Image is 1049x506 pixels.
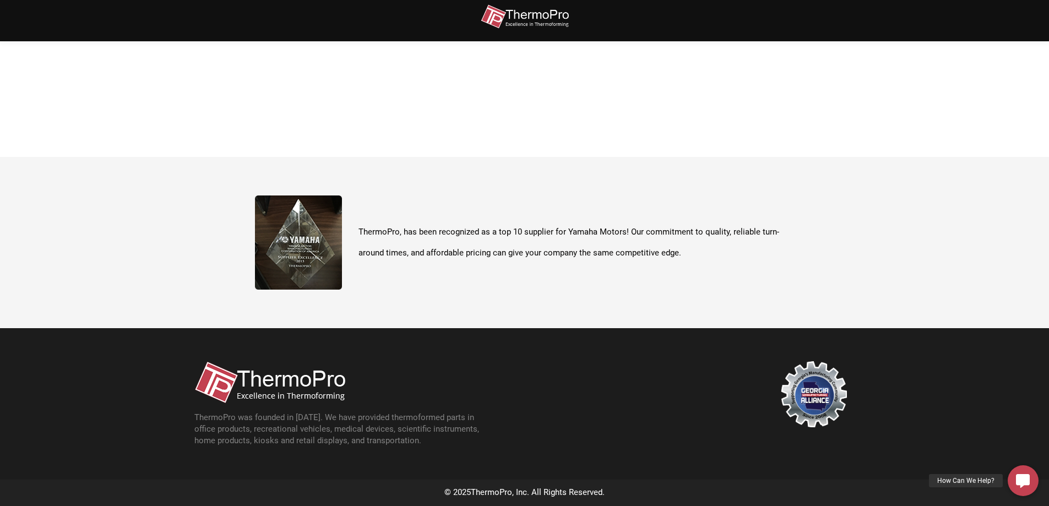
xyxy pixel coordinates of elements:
img: georgia-manufacturing-alliance [781,361,847,427]
a: How Can We Help? [1008,465,1039,496]
p: ThermoPro was founded in [DATE]. We have provided thermoformed parts in office products, recreati... [194,412,492,447]
div: © 2025 , Inc. All Rights Reserved. [183,485,866,500]
p: ThermoPro, has been recognized as a top 10 supplier for Yamaha Motors! Our commitment to quality,... [358,222,795,263]
span: ThermoPro [471,487,512,497]
div: How Can We Help? [929,474,1003,487]
img: thermopro-logo-non-iso [194,361,345,404]
img: thermopro-logo-non-iso [481,4,569,29]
